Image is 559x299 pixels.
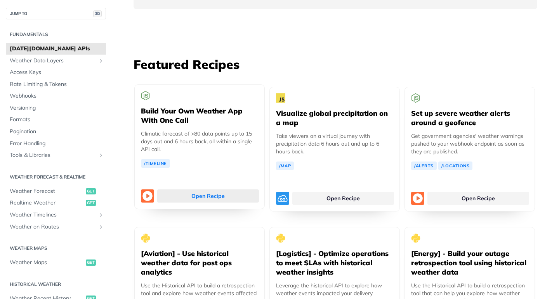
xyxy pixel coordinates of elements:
[6,102,106,114] a: Versioning
[6,186,106,197] a: Weather Forecastget
[141,107,258,125] h5: Build Your Own Weather App With One Call
[157,189,259,203] a: Open Recipe
[10,199,84,207] span: Realtime Weather
[10,104,104,112] span: Versioning
[10,57,96,65] span: Weather Data Layers
[6,174,106,180] h2: Weather Forecast & realtime
[6,245,106,252] h2: Weather Maps
[98,152,104,158] button: Show subpages for Tools & Libraries
[6,114,106,125] a: Formats
[6,281,106,288] h2: Historical Weather
[10,140,104,148] span: Error Handling
[10,223,96,231] span: Weather on Routes
[10,128,104,136] span: Pagination
[86,259,96,266] span: get
[276,162,294,170] a: /Map
[292,192,394,205] a: Open Recipe
[10,81,104,88] span: Rate Limiting & Tokens
[427,192,529,205] a: Open Recipe
[6,79,106,90] a: Rate Limiting & Tokens
[86,200,96,206] span: get
[141,249,258,277] h5: [Aviation] - Use historical weather data for post ops analytics
[10,116,104,124] span: Formats
[6,43,106,55] a: [DATE][DOMAIN_NAME] APIs
[6,126,106,137] a: Pagination
[98,212,104,218] button: Show subpages for Weather Timelines
[411,249,528,277] h5: [Energy] - Build your outage retrospection tool using historical weather data
[141,159,170,168] a: /Timeline
[438,162,473,170] a: /Locations
[6,31,106,38] h2: Fundamentals
[6,55,106,67] a: Weather Data LayersShow subpages for Weather Data Layers
[10,259,84,266] span: Weather Maps
[10,211,96,219] span: Weather Timelines
[6,221,106,233] a: Weather on RoutesShow subpages for Weather on Routes
[10,151,96,159] span: Tools & Libraries
[98,58,104,64] button: Show subpages for Weather Data Layers
[6,257,106,268] a: Weather Mapsget
[93,10,102,17] span: ⌘/
[276,132,393,155] p: Take viewers on a virtual journey with precipitation data 6 hours out and up to 6 hours back.
[6,209,106,221] a: Weather TimelinesShow subpages for Weather Timelines
[6,90,106,102] a: Webhooks
[10,69,104,76] span: Access Keys
[10,92,104,100] span: Webhooks
[6,149,106,161] a: Tools & LibrariesShow subpages for Tools & Libraries
[10,45,104,53] span: [DATE][DOMAIN_NAME] APIs
[411,132,528,155] p: Get government agencies' weather warnings pushed to your webhook endpoint as soon as they are pub...
[411,109,528,127] h5: Set up severe weather alerts around a geofence
[276,249,393,277] h5: [Logistics] - Optimize operations to meet SLAs with historical weather insights
[10,187,84,195] span: Weather Forecast
[134,56,537,73] h3: Featured Recipes
[98,224,104,230] button: Show subpages for Weather on Routes
[86,188,96,194] span: get
[6,8,106,19] button: JUMP TO⌘/
[6,138,106,149] a: Error Handling
[141,130,258,153] p: Climatic forecast of >80 data points up to 15 days out and 6 hours back, all within a single API ...
[6,67,106,78] a: Access Keys
[276,109,393,127] h5: Visualize global precipitation on a map
[411,162,437,170] a: /Alerts
[6,197,106,209] a: Realtime Weatherget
